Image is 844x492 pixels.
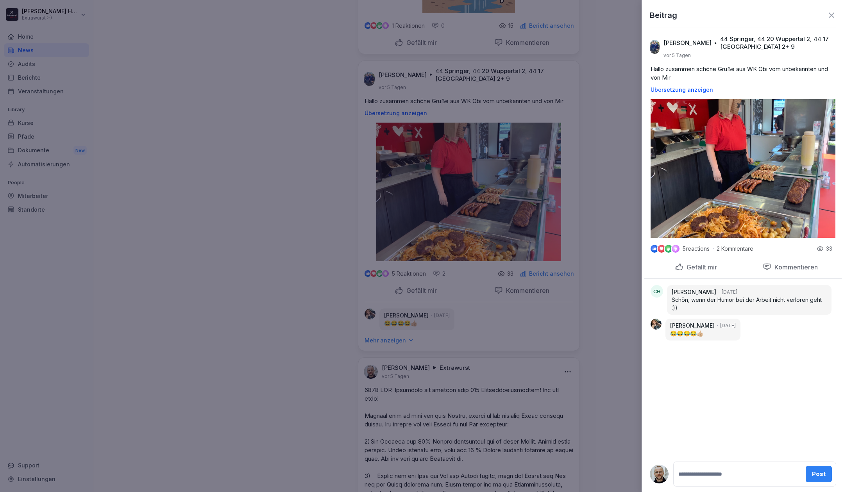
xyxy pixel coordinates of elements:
p: [DATE] [722,289,737,296]
p: Gefällt mir [683,263,717,271]
p: [PERSON_NAME] [670,322,715,330]
img: c7jy03zsg9i43o8zqpiy7lju.png [651,99,835,238]
div: Post [812,470,826,478]
button: Post [806,466,832,482]
p: Kommentieren [771,263,818,271]
p: 33 [826,245,832,253]
p: 5 reactions [683,246,710,252]
img: k5nlqdpwapsdgj89rsfbt2s8.png [650,465,669,483]
p: [PERSON_NAME] [663,39,712,47]
p: [DATE] [720,322,736,329]
p: Beitrag [650,9,677,21]
p: Schön, wenn der Humor bei der Arbeit nicht verloren geht :)) [672,296,827,312]
img: nhchg2up3n0usiuq77420vnd.png [650,40,660,54]
p: [PERSON_NAME] [672,288,716,296]
div: CH [651,285,663,298]
p: 😂😂😂😂👍🏼 [670,330,736,337]
p: 2 Kommentare [717,246,760,252]
p: 44 Springer, 44 20 Wuppertal 2, 44 17 [GEOGRAPHIC_DATA] 2 + 9 [720,35,832,51]
p: Hallo zusammen schöne Grüße aus WK Obi vom unbekannten und von Mir [651,65,835,82]
p: vor 5 Tagen [663,52,691,59]
p: Übersetzung anzeigen [651,87,835,93]
img: xhpmrdh1yonvgwgja8inz43r.png [651,319,662,330]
